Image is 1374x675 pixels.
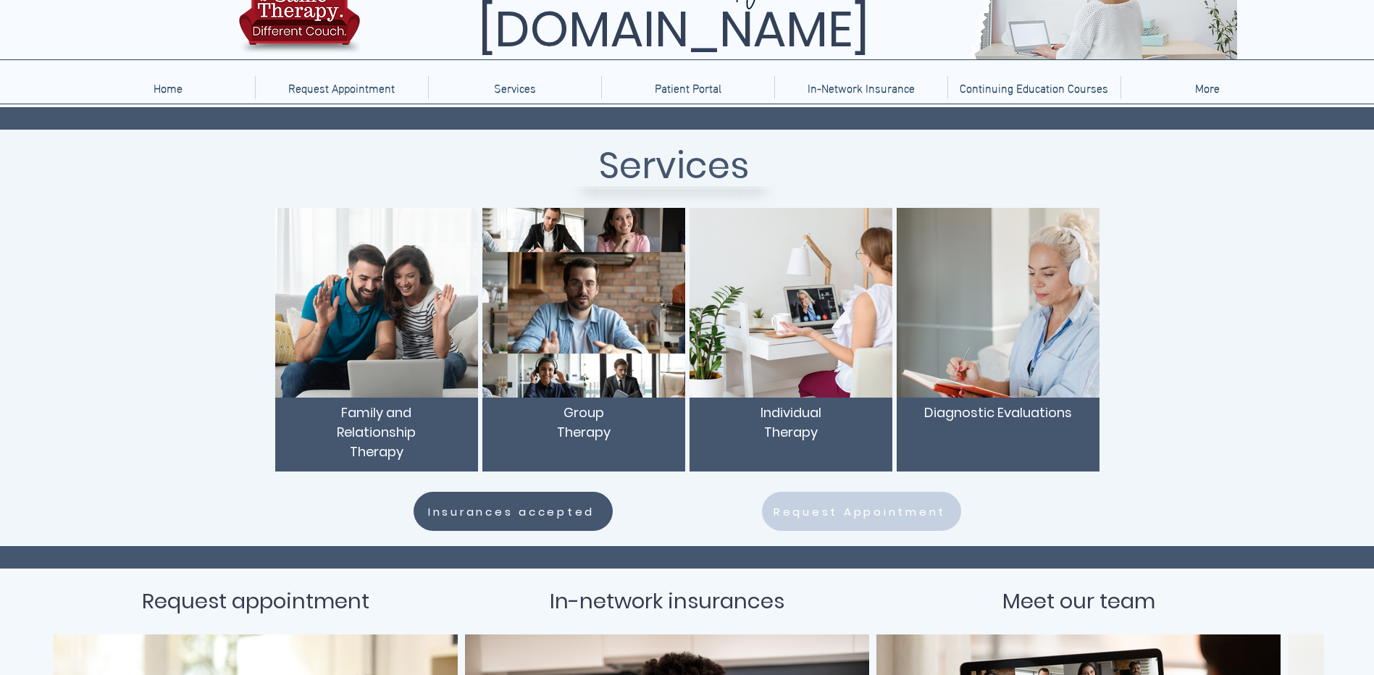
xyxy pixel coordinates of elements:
a: Patient Portal [601,76,774,99]
p: Request Appointment [281,76,402,99]
p: More [1188,76,1227,99]
nav: Site [81,76,1294,99]
p: Patient Portal [648,76,729,99]
span: Family and Relationship Therapy [337,403,416,461]
h1: Services [345,138,1002,193]
a: Continuing Education Courses [947,76,1120,99]
a: Request Appointment [255,76,428,99]
span: In-network insurances [550,587,784,616]
span: Request appointment [142,587,369,616]
a: Request Appointment [762,492,961,531]
span: Diagnostic Evaluations [924,403,1072,422]
span: Meet our team [1002,587,1155,616]
span: Group Therapy [557,403,611,441]
p: In-Network Insurance [800,76,922,99]
img: TelebehavioralHealth.US [690,208,892,398]
p: Continuing Education Courses [952,76,1115,99]
a: Home [81,76,255,99]
p: Services [487,76,543,99]
span: Request Appointment [774,503,946,520]
a: Insurances accepted [414,492,613,531]
img: TelebehavioralHealth.US [275,208,478,398]
span: Insurances accepted [428,503,595,520]
p: Home [146,76,190,99]
div: Services [428,76,601,99]
a: In-Network Insurance [774,76,947,99]
span: Individual Therapy [761,403,821,441]
img: TelebehavioralHealth.US [482,208,685,398]
img: TelebehavioralHealth.US [897,208,1099,398]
